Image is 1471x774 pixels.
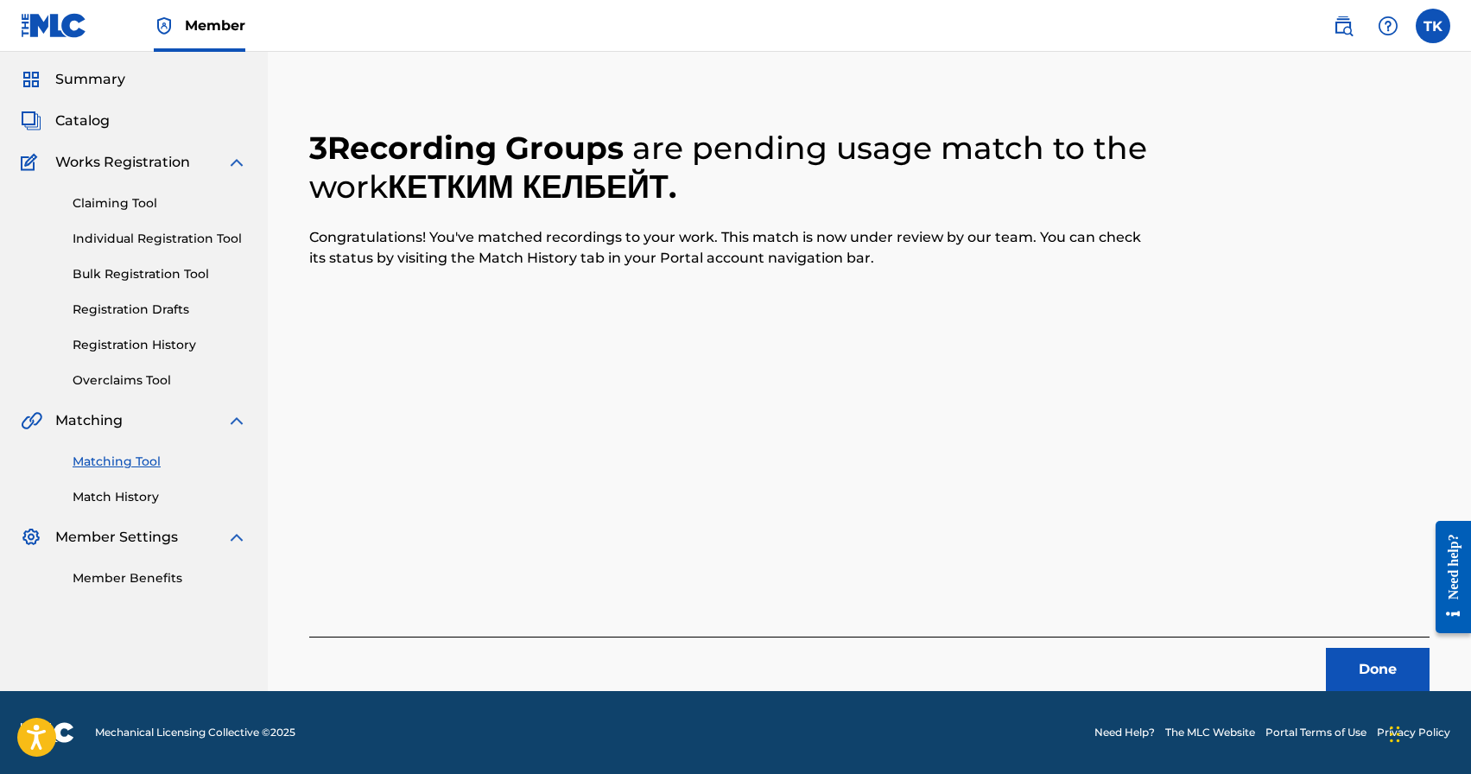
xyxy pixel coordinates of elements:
[21,111,110,131] a: CatalogCatalog
[73,569,247,587] a: Member Benefits
[1094,725,1155,740] a: Need Help?
[21,69,125,90] a: SummarySummary
[73,371,247,390] a: Overclaims Tool
[309,227,1150,269] p: Congratulations! You've matched recordings to your work. This match is now under review by our te...
[21,527,41,548] img: Member Settings
[1385,691,1471,774] div: Виджет чата
[1423,507,1471,646] iframe: Resource Center
[73,194,247,213] a: Claiming Tool
[21,69,41,90] img: Summary
[226,410,247,431] img: expand
[21,13,87,38] img: MLC Logo
[21,410,42,431] img: Matching
[55,111,110,131] span: Catalog
[55,69,125,90] span: Summary
[1377,725,1450,740] a: Privacy Policy
[154,16,174,36] img: Top Rightsholder
[73,230,247,248] a: Individual Registration Tool
[1265,725,1366,740] a: Portal Terms of Use
[309,129,1147,206] span: are pending usage match to the work
[1371,9,1405,43] div: Help
[1326,648,1430,691] button: Done
[95,725,295,740] span: Mechanical Licensing Collective © 2025
[73,336,247,354] a: Registration History
[1385,691,1471,774] iframe: Chat Widget
[1378,16,1398,36] img: help
[21,111,41,131] img: Catalog
[309,129,1150,206] h2: 3 Recording Groups КЕТКИМ КЕЛБЕЙТ .
[226,152,247,173] img: expand
[1165,725,1255,740] a: The MLC Website
[1416,9,1450,43] div: User Menu
[73,301,247,319] a: Registration Drafts
[73,453,247,471] a: Matching Tool
[1333,16,1354,36] img: search
[21,152,43,173] img: Works Registration
[1326,9,1360,43] a: Public Search
[55,527,178,548] span: Member Settings
[226,527,247,548] img: expand
[55,410,123,431] span: Matching
[73,488,247,506] a: Match History
[185,16,245,35] span: Member
[55,152,190,173] span: Works Registration
[21,722,74,743] img: logo
[1390,708,1400,760] div: Перетащить
[73,265,247,283] a: Bulk Registration Tool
